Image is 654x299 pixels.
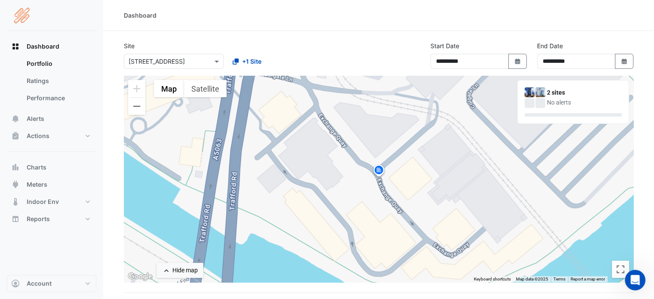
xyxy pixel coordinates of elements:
span: Alerts [27,114,44,123]
button: Account [7,275,96,292]
button: Dashboard [7,38,96,55]
button: Show satellite imagery [184,80,227,97]
app-icon: Actions [11,132,20,140]
a: Open this area in Google Maps (opens a new window) [126,271,154,282]
button: Alerts [7,110,96,127]
span: Indoor Env [27,197,59,206]
div: Hide map [172,266,198,275]
button: Toggle fullscreen view [612,261,629,278]
button: Zoom in [128,80,145,97]
img: site-pin.svg [372,164,386,179]
span: Meters [27,180,47,189]
img: Google [126,271,154,282]
label: Site [124,41,135,50]
button: Charts [7,159,96,176]
button: Reports [7,210,96,228]
fa-icon: Select Date [514,58,522,65]
label: End Date [537,41,563,50]
span: Dashboard [27,42,59,51]
span: Map data ©2025 [516,277,548,281]
a: Terms (opens in new tab) [553,277,565,281]
button: Indoor Env [7,193,96,210]
button: Keyboard shortcuts [474,276,511,282]
button: +1 Site [227,54,267,69]
app-icon: Meters [11,180,20,189]
img: 8 Exchange Quay [535,87,545,97]
button: Hide map [157,263,203,278]
span: Charts [27,163,46,172]
span: Actions [27,132,49,140]
button: Show street map [154,80,184,97]
label: Start Date [430,41,459,50]
a: Report a map error [571,277,605,281]
div: No alerts [547,98,622,107]
fa-icon: Select Date [620,58,628,65]
button: Meters [7,176,96,193]
app-icon: Alerts [11,114,20,123]
a: Performance [20,89,96,107]
div: 2 sites [547,88,622,97]
img: Company Logo [10,7,49,24]
button: Actions [7,127,96,145]
span: Reports [27,215,50,223]
img: 5 Exchange Quay [525,87,534,97]
button: Zoom out [128,98,145,115]
div: Dashboard [124,11,157,20]
a: Portfolio [20,55,96,72]
span: +1 Site [242,57,261,66]
iframe: Intercom live chat [625,270,645,290]
app-icon: Charts [11,163,20,172]
app-icon: Indoor Env [11,197,20,206]
div: Dashboard [7,55,96,110]
app-icon: Reports [11,215,20,223]
span: Account [27,279,52,288]
app-icon: Dashboard [11,42,20,51]
a: Ratings [20,72,96,89]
